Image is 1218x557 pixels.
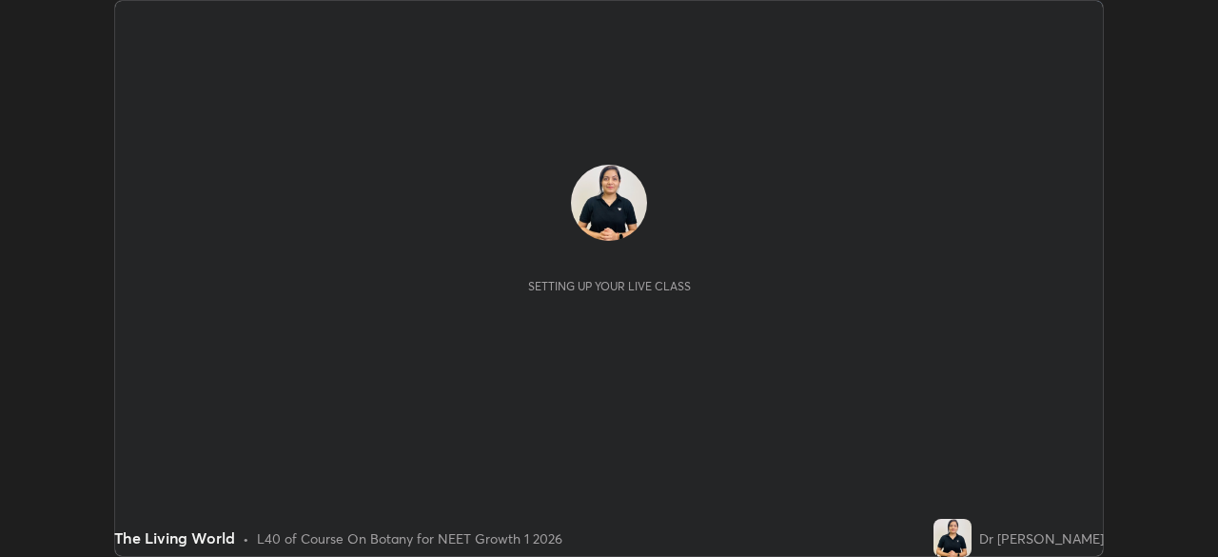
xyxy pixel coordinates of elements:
div: L40 of Course On Botany for NEET Growth 1 2026 [257,528,562,548]
div: • [243,528,249,548]
div: The Living World [114,527,235,549]
img: 939090d24aec46418f62377158e57063.jpg [571,165,647,241]
div: Dr [PERSON_NAME] [979,528,1104,548]
div: Setting up your live class [528,279,691,293]
img: 939090d24aec46418f62377158e57063.jpg [933,519,972,557]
